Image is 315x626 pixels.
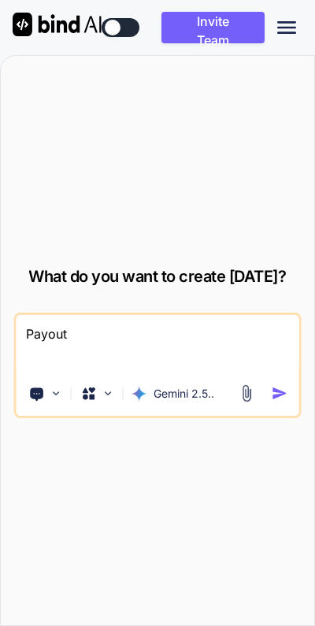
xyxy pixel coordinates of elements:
p: Gemini 2.5.. [154,386,214,402]
img: attachment [237,384,255,402]
img: Bind AI [13,13,102,36]
img: Pick Tools [50,387,63,400]
img: Pick Models [102,387,115,400]
img: Gemini 2.5 flash [132,386,147,402]
textarea: Payout [17,315,299,373]
button: Invite Team [161,12,265,43]
img: icon [271,385,287,402]
span: What do you want to create [DATE]? [28,267,286,286]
